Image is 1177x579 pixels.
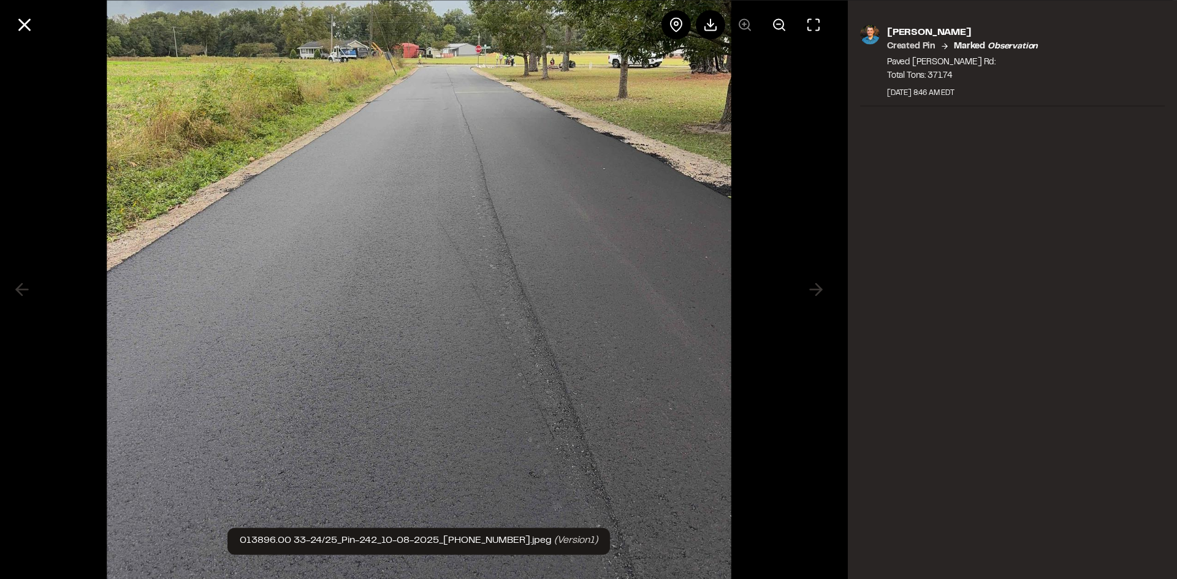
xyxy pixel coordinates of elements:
[764,10,794,39] button: Zoom out
[661,10,691,39] div: View pin on map
[887,39,935,53] p: Created Pin
[954,39,1038,53] p: Marked
[799,10,828,39] button: Toggle Fullscreen
[860,25,880,44] img: photo
[988,42,1038,50] em: observation
[887,25,1038,39] p: [PERSON_NAME]
[887,87,1038,98] div: [DATE] 8:46 AM EDT
[10,10,39,39] button: Close modal
[887,55,1038,82] p: Paved [PERSON_NAME] Rd: Total Tons: 371.74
